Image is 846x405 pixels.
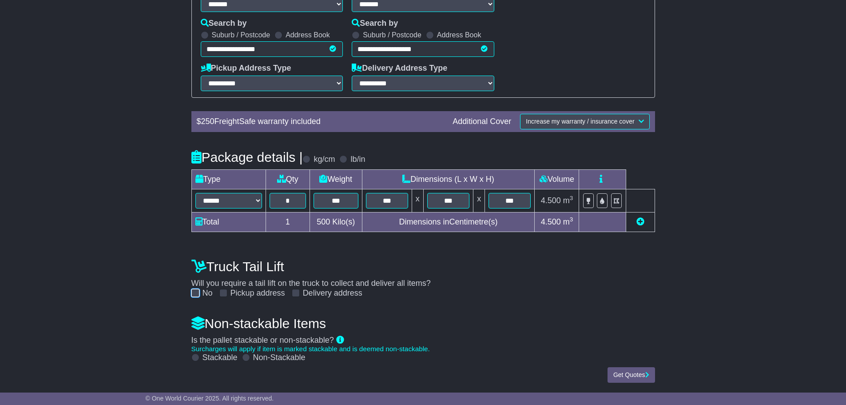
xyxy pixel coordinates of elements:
label: Address Book [286,31,330,39]
div: Additional Cover [448,117,516,127]
label: Delivery Address Type [352,64,447,73]
div: Surcharges will apply if item is marked stackable and is deemed non-stackable. [191,345,655,353]
span: m [563,217,573,226]
span: 4.500 [541,196,561,205]
h4: Truck Tail Lift [191,259,655,274]
td: x [412,189,423,212]
h4: Non-stackable Items [191,316,655,331]
span: 4.500 [541,217,561,226]
sup: 3 [570,195,573,201]
label: Suburb / Postcode [363,31,421,39]
td: Weight [310,169,362,189]
td: x [473,189,485,212]
label: Search by [352,19,398,28]
span: m [563,196,573,205]
button: Increase my warranty / insurance cover [520,114,649,129]
sup: 3 [570,216,573,223]
h4: Package details | [191,150,303,164]
td: Kilo(s) [310,212,362,232]
label: Suburb / Postcode [212,31,270,39]
td: Total [191,212,266,232]
div: $ FreightSafe warranty included [192,117,449,127]
label: Non-Stackable [253,353,306,363]
td: Type [191,169,266,189]
td: Qty [266,169,310,189]
label: kg/cm [314,155,335,164]
label: Stackable [203,353,238,363]
button: Get Quotes [608,367,655,383]
span: Is the pallet stackable or non-stackable? [191,336,334,345]
label: Delivery address [303,289,362,298]
a: Add new item [636,217,644,226]
span: © One World Courier 2025. All rights reserved. [146,395,274,402]
div: Will you require a tail lift on the truck to collect and deliver all items? [187,255,659,298]
label: Address Book [437,31,481,39]
td: 1 [266,212,310,232]
td: Volume [535,169,579,189]
label: No [203,289,213,298]
td: Dimensions (L x W x H) [362,169,535,189]
label: Pickup Address Type [201,64,291,73]
label: Search by [201,19,247,28]
span: 250 [201,117,214,126]
label: lb/in [350,155,365,164]
td: Dimensions in Centimetre(s) [362,212,535,232]
span: 500 [317,217,330,226]
label: Pickup address [230,289,285,298]
span: Increase my warranty / insurance cover [526,118,634,125]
